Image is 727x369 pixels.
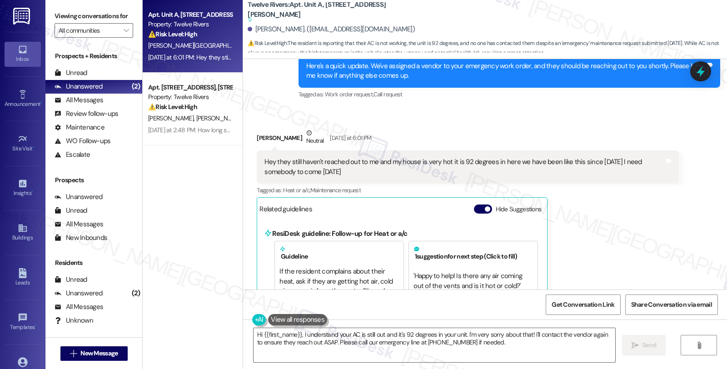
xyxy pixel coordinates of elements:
[80,349,118,358] span: New Message
[40,100,42,106] span: •
[546,294,620,315] button: Get Conversation Link
[55,219,103,229] div: All Messages
[279,267,399,325] div: If the resident complains about their heat, ask if they are getting hot air, cold air or any air ...
[248,40,287,47] strong: ⚠️ Risk Level: High
[33,144,34,150] span: •
[413,246,533,260] h5: 1 suggestion for next step (Click to fill)
[248,25,415,34] div: [PERSON_NAME]. ([EMAIL_ADDRESS][DOMAIN_NAME])
[306,61,706,81] div: Here's a quick update. We've assigned a vendor to your emergency work order, and they should be r...
[304,128,325,147] div: Neutral
[5,131,41,156] a: Site Visit •
[60,346,128,361] button: New Message
[272,229,407,238] b: ResiDesk guideline: Follow-up for Heat or a/c
[373,90,402,98] span: Call request
[148,83,232,92] div: Apt. [STREET_ADDRESS], [STREET_ADDRESS]
[496,204,542,214] label: Hide Suggestions
[55,192,103,202] div: Unanswered
[413,271,523,290] span: ' Happy to help! Is there any air coming out of the vents and is it hot or cold? '
[552,300,614,309] span: Get Conversation Link
[148,53,612,61] div: [DATE] at 6:01 PM: Hey they still haven't reached out to me and my house is very hot it is 92 deg...
[55,9,133,23] label: Viewing conversations for
[299,88,720,101] div: Tagged as:
[55,136,110,146] div: WO Follow-ups
[148,10,232,20] div: Apt. Unit A, [STREET_ADDRESS][PERSON_NAME]
[625,294,718,315] button: Share Conversation via email
[45,258,142,268] div: Residents
[632,342,638,349] i: 
[59,23,119,38] input: All communities
[55,68,87,78] div: Unread
[248,39,727,58] span: : The resident is reporting that their AC is not working, the unit is 92 degrees, and no one has ...
[631,300,712,309] span: Share Conversation via email
[310,186,361,194] span: Maintenance request
[55,109,118,119] div: Review follow-ups
[148,114,196,122] span: [PERSON_NAME]
[5,220,41,245] a: Buildings
[622,335,666,355] button: Send
[148,126,339,134] div: [DATE] at 2:48 PM: How long should we expect before we get any news?
[279,246,399,260] h5: Guideline
[148,20,232,29] div: Property: Twelve Rivers
[148,41,251,50] span: [PERSON_NAME][GEOGRAPHIC_DATA]
[5,310,41,334] a: Templates •
[328,133,371,143] div: [DATE] at 6:01 PM
[55,95,103,105] div: All Messages
[55,289,103,298] div: Unanswered
[55,206,87,215] div: Unread
[259,204,312,218] div: Related guidelines
[55,302,103,312] div: All Messages
[257,184,678,197] div: Tagged as:
[31,189,33,195] span: •
[13,8,32,25] img: ResiDesk Logo
[45,51,142,61] div: Prospects + Residents
[264,157,664,177] div: Hey they still haven't reached out to me and my house is very hot it is 92 degrees in here we hav...
[35,323,36,329] span: •
[124,27,129,34] i: 
[45,175,142,185] div: Prospects
[148,92,232,102] div: Property: Twelve Rivers
[196,114,244,122] span: [PERSON_NAME]
[55,233,107,243] div: New Inbounds
[254,328,615,362] textarea: Hi {{first_name}}, I understand your AC is still out and it's 92 degrees in your unit. I'm very s...
[129,286,143,300] div: (2)
[325,90,374,98] span: Work order request ,
[129,80,143,94] div: (2)
[55,82,103,91] div: Unanswered
[55,275,87,284] div: Unread
[283,186,310,194] span: Heat or a/c ,
[5,176,41,200] a: Insights •
[257,128,678,150] div: [PERSON_NAME]
[642,340,656,350] span: Send
[148,103,197,111] strong: ⚠️ Risk Level: High
[5,265,41,290] a: Leads
[70,350,77,357] i: 
[55,316,93,325] div: Unknown
[55,123,105,132] div: Maintenance
[696,342,702,349] i: 
[148,30,197,38] strong: ⚠️ Risk Level: High
[5,42,41,66] a: Inbox
[55,150,90,160] div: Escalate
